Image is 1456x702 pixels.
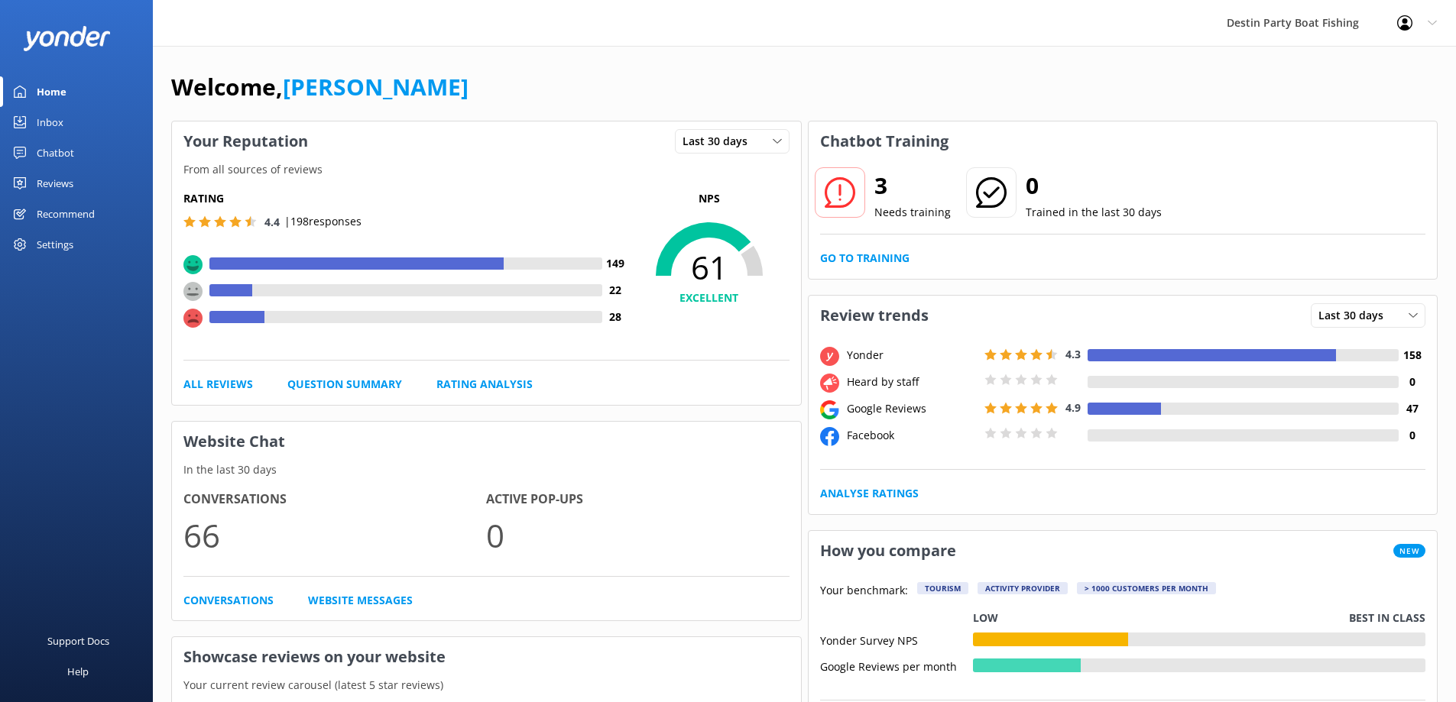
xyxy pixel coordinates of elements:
div: Help [67,656,89,687]
div: Facebook [843,427,981,444]
span: 4.3 [1065,347,1081,361]
p: Low [973,610,998,626]
a: [PERSON_NAME] [283,71,469,102]
p: In the last 30 days [172,461,801,478]
h4: Conversations [183,490,486,510]
p: 66 [183,510,486,561]
h4: 28 [602,309,629,325]
h2: 0 [1026,167,1162,204]
div: Support Docs [47,626,109,656]
h3: Review trends [809,296,940,335]
h3: Showcase reviews on your website [172,637,801,677]
a: Website Messages [308,592,413,609]
h2: 3 [874,167,951,204]
h3: Website Chat [172,422,801,461]
h4: 47 [1399,400,1425,417]
a: Conversations [183,592,274,609]
h3: Your Reputation [172,121,319,161]
img: yonder-white-logo.png [23,26,111,51]
p: Needs training [874,204,951,221]
a: Question Summary [287,376,402,393]
a: Go to Training [820,250,910,267]
h3: How you compare [809,531,968,571]
p: 0 [486,510,789,561]
span: 4.4 [264,215,280,229]
h1: Welcome, [171,69,469,105]
p: From all sources of reviews [172,161,801,178]
h4: Active Pop-ups [486,490,789,510]
div: Google Reviews [843,400,981,417]
a: Rating Analysis [436,376,533,393]
span: 4.9 [1065,400,1081,415]
h4: 0 [1399,374,1425,390]
h4: EXCELLENT [629,290,790,306]
h4: 0 [1399,427,1425,444]
p: Trained in the last 30 days [1026,204,1162,221]
a: All Reviews [183,376,253,393]
div: Inbox [37,107,63,137]
div: Recommend [37,199,95,229]
p: Your benchmark: [820,582,908,600]
p: | 198 responses [284,213,362,230]
div: Activity Provider [978,582,1068,594]
h5: Rating [183,190,629,207]
div: Tourism [917,582,968,594]
span: Last 30 days [1318,307,1393,324]
span: Last 30 days [683,133,757,150]
h3: Chatbot Training [809,121,960,161]
div: Reviews [37,168,73,199]
div: Google Reviews per month [820,658,973,672]
span: 61 [629,248,790,286]
div: > 1000 customers per month [1077,582,1216,594]
div: Yonder Survey NPS [820,632,973,646]
h4: 158 [1399,347,1425,364]
span: New [1393,544,1425,558]
div: Settings [37,229,73,260]
div: Chatbot [37,137,74,168]
p: NPS [629,190,790,207]
div: Yonder [843,347,981,364]
p: Your current review carousel (latest 5 star reviews) [172,677,801,694]
p: Best in class [1349,610,1425,626]
h4: 149 [602,255,629,272]
a: Analyse Ratings [820,485,919,502]
div: Heard by staff [843,374,981,390]
h4: 22 [602,282,629,299]
div: Home [37,76,66,107]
